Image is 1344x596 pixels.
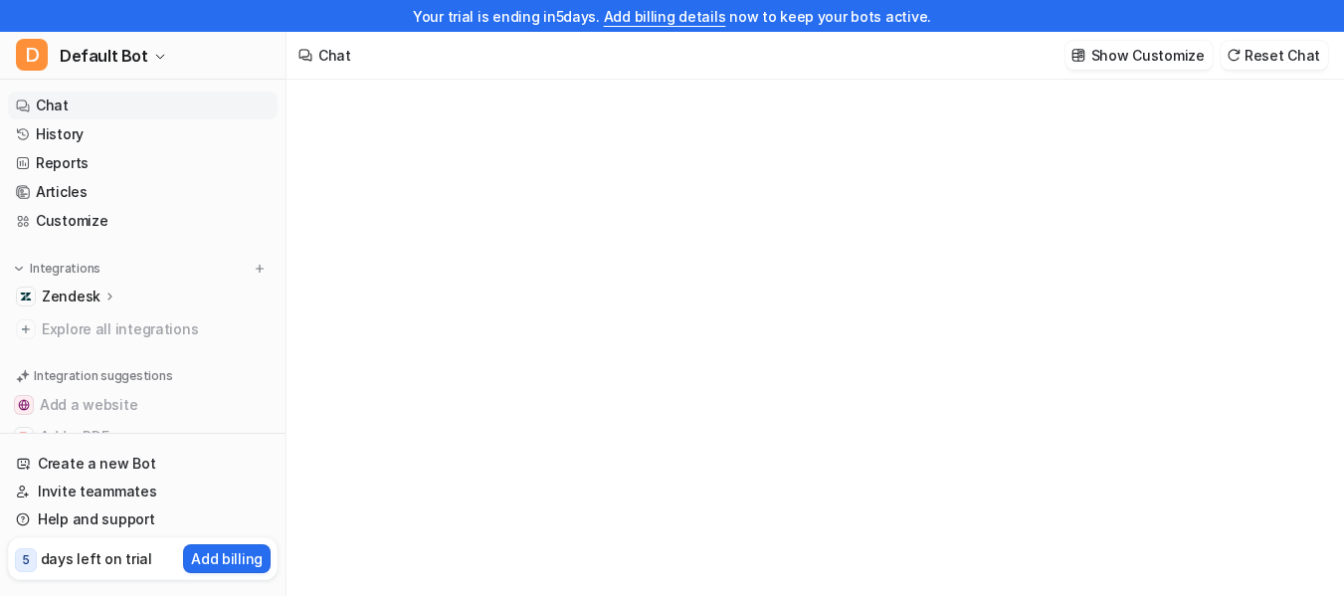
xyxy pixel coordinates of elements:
img: expand menu [12,262,26,276]
a: Help and support [8,505,278,533]
img: Add a PDF [18,431,30,443]
p: Add billing [191,548,263,569]
a: Articles [8,178,278,206]
span: Default Bot [60,42,148,70]
img: explore all integrations [16,319,36,339]
button: Integrations [8,259,106,279]
p: Show Customize [1091,45,1205,66]
p: 5 [22,551,30,569]
p: days left on trial [41,548,152,569]
button: Reset Chat [1221,41,1328,70]
p: Integrations [30,261,100,277]
a: Reports [8,149,278,177]
a: Customize [8,207,278,235]
span: D [16,39,48,71]
a: Create a new Bot [8,450,278,478]
button: Show Customize [1065,41,1213,70]
button: Add a PDFAdd a PDF [8,421,278,453]
button: Add a websiteAdd a website [8,389,278,421]
img: Add a website [18,399,30,411]
img: customize [1071,48,1085,63]
a: Add billing details [604,8,726,25]
a: Chat [8,92,278,119]
button: Add billing [183,544,271,573]
img: Zendesk [20,291,32,302]
p: Integration suggestions [34,367,172,385]
a: Invite teammates [8,478,278,505]
span: Explore all integrations [42,313,270,345]
img: menu_add.svg [253,262,267,276]
a: History [8,120,278,148]
div: Chat [318,45,351,66]
p: Zendesk [42,287,100,306]
a: Explore all integrations [8,315,278,343]
img: reset [1227,48,1241,63]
